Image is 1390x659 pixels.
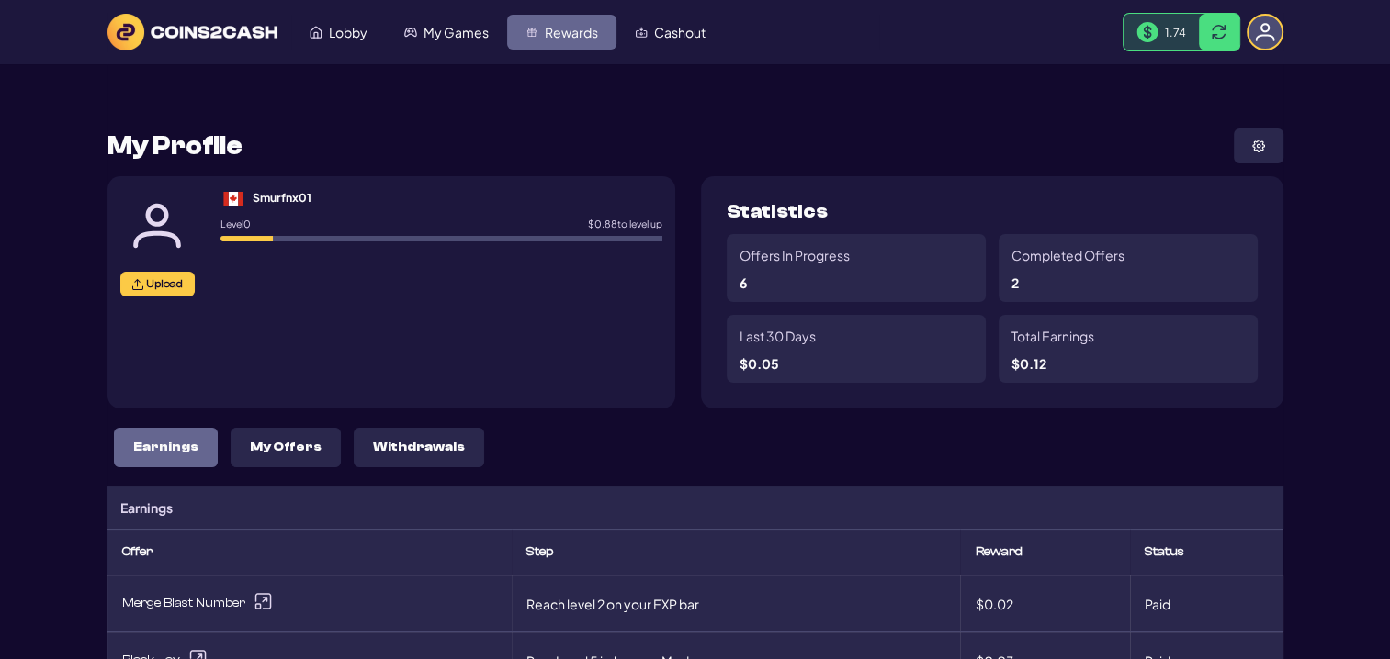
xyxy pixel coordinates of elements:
[220,219,251,229] p: Level 0
[1011,328,1094,344] p: Total Earnings
[975,544,1022,560] span: Reward
[122,590,497,617] div: Merge Blast Number
[960,575,1129,632] td: $0.02
[107,14,277,50] img: logo text
[120,272,195,296] button: Upload
[231,428,341,467] button: My Offers
[1011,357,1046,370] p: $ 0.12
[545,26,598,39] span: Rewards
[220,192,246,206] img: ca.svg
[120,499,173,516] p: Earnings
[740,328,816,344] p: Last 30 Days
[114,428,218,467] button: Earnings
[1255,22,1275,42] img: avatar
[107,133,243,159] h1: My Profile
[512,575,961,632] td: Reach level 2 on your EXP bar
[250,440,322,455] p: My Offers
[1011,276,1019,289] p: 2
[404,26,417,39] img: My Games
[354,428,484,467] button: Withdrawals
[525,26,538,39] img: Rewards
[310,26,322,39] img: Lobby
[386,15,507,50] a: My Games
[507,15,616,50] a: Rewards
[740,276,747,289] p: 6
[373,440,465,455] p: Withdrawals
[635,26,648,39] img: Cashout
[146,277,183,291] span: Upload
[120,189,194,262] img: Avatar
[616,15,724,50] a: Cashout
[727,202,828,221] p: Statistics
[526,544,553,560] span: Step
[740,357,779,370] p: $ 0.05
[1130,575,1283,632] td: Paid
[424,26,489,39] span: My Games
[1145,544,1184,560] span: Status
[1011,247,1124,263] p: Completed Offers
[329,26,367,39] span: Lobby
[740,247,850,263] p: Offers In Progress
[588,219,662,229] p: $ 0.88 to level up
[291,15,386,50] a: Lobby
[654,26,706,39] span: Cashout
[133,440,198,455] p: Earnings
[122,544,153,560] span: Offer
[253,189,311,206] div: Smurfnx01
[1252,140,1265,152] img: profile
[1165,25,1186,39] span: 1.74
[1136,22,1158,43] img: Money Bill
